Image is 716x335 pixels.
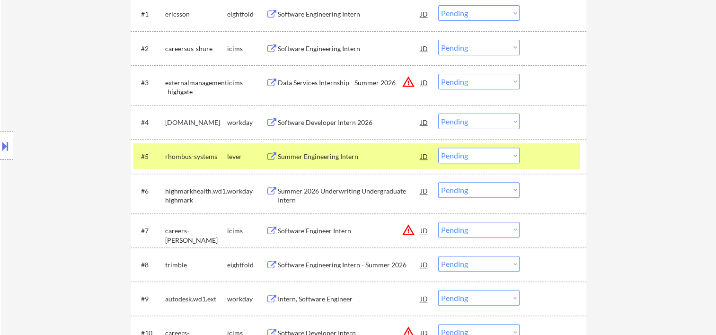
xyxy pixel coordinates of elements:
[420,5,429,22] div: JD
[278,186,421,205] div: Summer 2026 Underwriting Undergraduate Intern
[165,118,227,127] div: [DOMAIN_NAME]
[165,78,227,97] div: externalmanagement-highgate
[420,182,429,199] div: JD
[278,294,421,304] div: Intern, Software Engineer
[278,152,421,161] div: Summer Engineering Intern
[165,9,227,19] div: ericsson
[141,294,158,304] div: #9
[420,148,429,165] div: JD
[278,78,421,88] div: Data Services Internship - Summer 2026
[141,260,158,270] div: #8
[165,294,227,304] div: autodesk.wd1.ext
[420,290,429,307] div: JD
[227,152,266,161] div: lever
[227,44,266,53] div: icims
[165,44,227,53] div: careersus-shure
[402,223,415,237] button: warning_amber
[165,260,227,270] div: trimble
[227,186,266,196] div: workday
[278,9,421,19] div: Software Engineering Intern
[420,114,429,131] div: JD
[141,9,158,19] div: #1
[402,75,415,88] button: warning_amber
[227,294,266,304] div: workday
[165,152,227,161] div: rhombus-systems
[227,226,266,236] div: icims
[420,256,429,273] div: JD
[278,118,421,127] div: Software Developer Intern 2026
[420,40,429,57] div: JD
[165,186,227,205] div: highmarkhealth.wd1.highmark
[141,44,158,53] div: #2
[278,226,421,236] div: Software Engineer Intern
[165,226,227,245] div: careers-[PERSON_NAME]
[420,74,429,91] div: JD
[227,118,266,127] div: workday
[278,44,421,53] div: Software Engineering Intern
[227,260,266,270] div: eightfold
[227,78,266,88] div: icims
[420,222,429,239] div: JD
[227,9,266,19] div: eightfold
[278,260,421,270] div: Software Engineering Intern - Summer 2026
